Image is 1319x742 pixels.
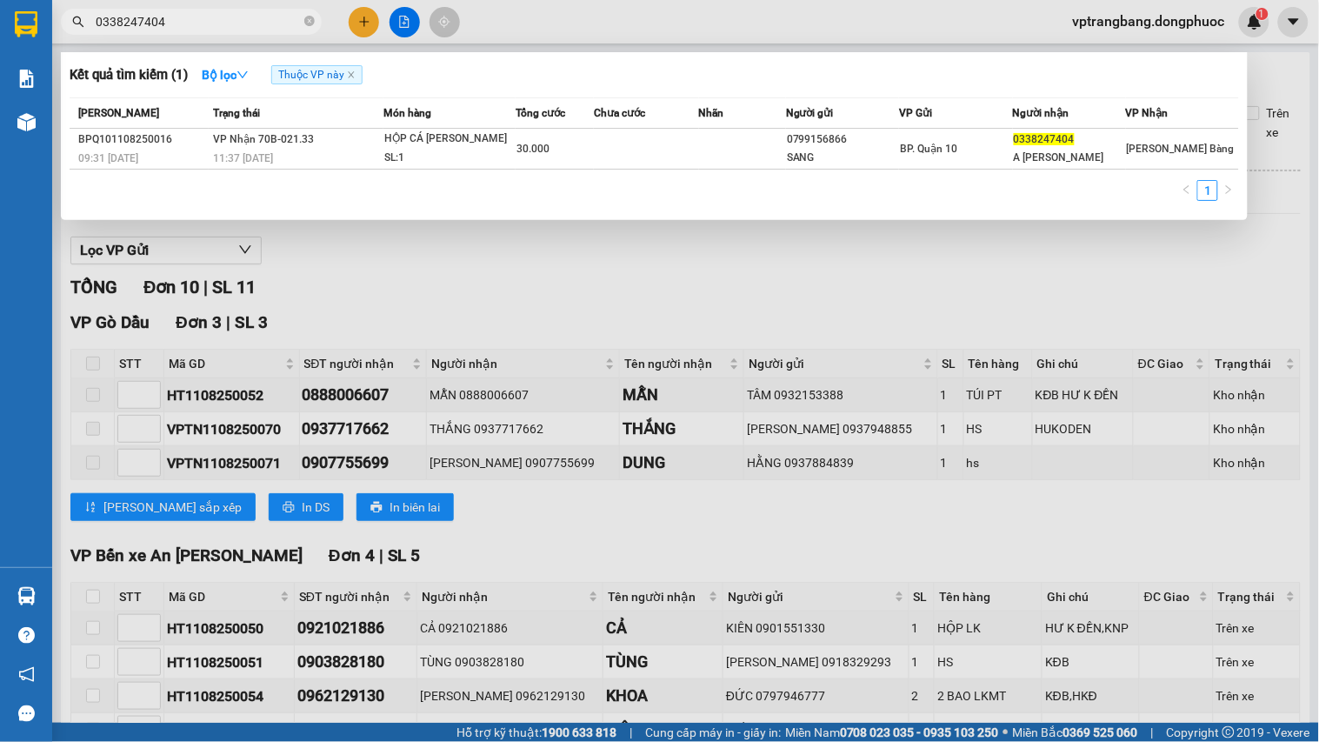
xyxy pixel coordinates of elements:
[787,130,898,149] div: 0799156866
[236,69,249,81] span: down
[213,152,273,164] span: 11:37 [DATE]
[899,107,932,119] span: VP Gửi
[384,130,515,149] div: HỘP CÁ [PERSON_NAME]
[384,149,515,168] div: SL: 1
[15,11,37,37] img: logo-vxr
[304,16,315,26] span: close-circle
[70,66,188,84] h3: Kết quả tìm kiếm ( 1 )
[8,8,95,95] img: logo.jpg
[1197,180,1218,201] li: 1
[1014,133,1075,145] span: 0338247404
[383,107,431,119] span: Món hàng
[78,130,208,149] div: BPQ101108250016
[516,143,550,155] span: 30.000
[72,16,84,28] span: search
[787,149,898,167] div: SANG
[202,68,249,82] strong: Bộ lọc
[17,113,36,131] img: warehouse-icon
[1182,184,1192,195] span: left
[96,12,301,31] input: Tìm tên, số ĐT hoặc mã đơn
[18,705,35,722] span: message
[78,107,159,119] span: [PERSON_NAME]
[347,70,356,79] span: close
[17,587,36,605] img: warehouse-icon
[78,152,138,164] span: 09:31 [DATE]
[1176,180,1197,201] li: Previous Page
[1127,143,1235,155] span: [PERSON_NAME] Bàng
[594,107,645,119] span: Chưa cước
[100,11,285,64] b: [GEOGRAPHIC_DATA][PERSON_NAME]
[304,14,315,30] span: close-circle
[18,627,35,644] span: question-circle
[188,61,263,89] button: Bộ lọcdown
[1218,180,1239,201] li: Next Page
[1176,180,1197,201] button: left
[17,70,36,88] img: solution-icon
[1013,107,1069,119] span: Người nhận
[213,107,260,119] span: Trạng thái
[699,107,724,119] span: Nhãn
[786,107,834,119] span: Người gửi
[100,71,114,85] span: environment
[900,143,957,155] span: BP. Quận 10
[18,666,35,683] span: notification
[1218,180,1239,201] button: right
[516,107,565,119] span: Tổng cước
[1223,184,1234,195] span: right
[1014,149,1125,167] div: A [PERSON_NAME]
[8,68,331,133] li: Bến xe [GEOGRAPHIC_DATA], 01 Võ Văn Truyện, KP 1, [PERSON_NAME] 2
[1198,181,1217,200] a: 1
[271,65,363,84] span: Thuộc VP này
[213,133,314,145] span: VP Nhận 70B-021.33
[1126,107,1169,119] span: VP Nhận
